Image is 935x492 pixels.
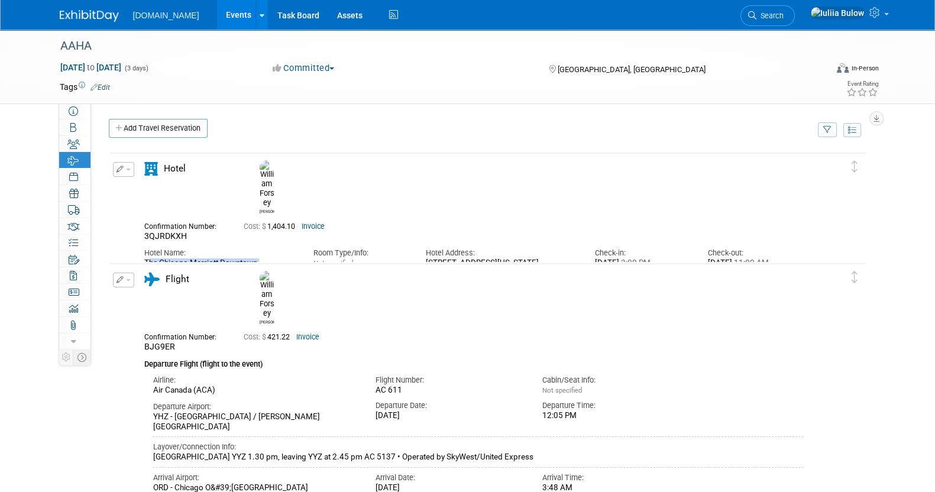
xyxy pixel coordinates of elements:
[426,258,577,288] div: [STREET_ADDRESS][US_STATE] [GEOGRAPHIC_DATA], IL 60611 US Phone: [PHONE_NUMBER]
[302,222,325,231] a: Invoice
[426,248,577,258] div: Hotel Address:
[153,412,358,432] div: YHZ - [GEOGRAPHIC_DATA] / [PERSON_NAME][GEOGRAPHIC_DATA]
[244,222,267,231] span: Cost: $
[153,386,358,396] div: Air Canada (ACA)
[823,127,832,134] i: Filter by Traveler
[542,472,691,483] div: Arrival Time:
[144,162,158,176] i: Hotel
[296,333,319,341] a: Invoice
[852,271,858,283] i: Click and drag to move item
[144,258,296,279] div: The Chicago Marriott Downtown [GEOGRAPHIC_DATA]
[144,329,226,342] div: Confirmation Number:
[376,386,525,396] div: AC 611
[740,5,795,26] a: Search
[595,248,690,258] div: Check-in:
[732,258,769,267] span: 11:00 AM
[60,81,110,93] td: Tags
[260,160,274,208] img: William Forsey
[708,248,803,258] div: Check-out:
[60,62,122,73] span: [DATE] [DATE]
[85,63,96,72] span: to
[376,411,525,421] div: [DATE]
[542,411,691,421] div: 12:05 PM
[73,349,90,365] td: Toggle Event Tabs
[846,81,878,87] div: Event Rating
[59,349,73,365] td: Personalize Event Tab Strip
[244,333,267,341] span: Cost: $
[144,352,803,370] div: Departure Flight (flight to the event)
[260,208,274,214] div: William Forsey
[595,258,690,268] div: [DATE]
[144,219,226,231] div: Confirmation Number:
[153,442,803,452] div: Layover/Connection Info:
[153,402,358,412] div: Departure Airport:
[144,248,296,258] div: Hotel Name:
[558,65,706,74] span: [GEOGRAPHIC_DATA], [GEOGRAPHIC_DATA]
[756,11,784,20] span: Search
[313,248,409,258] div: Room Type/Info:
[542,375,691,386] div: Cabin/Seat Info:
[257,271,277,325] div: William Forsey
[810,7,865,20] img: Iuliia Bulow
[852,161,858,173] i: Click and drag to move item
[244,333,295,341] span: 421.22
[376,400,525,411] div: Departure Date:
[850,64,878,73] div: In-Person
[124,64,148,72] span: (3 days)
[708,258,803,268] div: [DATE]
[144,342,175,351] span: BJG9ER
[164,163,186,174] span: Hotel
[837,63,849,73] img: Format-Inperson.png
[376,472,525,483] div: Arrival Date:
[619,258,651,267] span: 3:00 PM
[153,472,358,483] div: Arrival Airport:
[144,231,187,241] span: 3QJRDKXH
[376,375,525,386] div: Flight Number:
[244,222,300,231] span: 1,404.10
[144,273,160,286] i: Flight
[260,271,274,318] img: William Forsey
[313,259,353,267] span: Not specified
[257,160,277,214] div: William Forsey
[109,119,208,138] a: Add Travel Reservation
[542,400,691,411] div: Departure Time:
[60,10,119,22] img: ExhibitDay
[260,318,274,325] div: William Forsey
[90,83,110,92] a: Edit
[757,61,879,79] div: Event Format
[133,11,199,20] span: [DOMAIN_NAME]
[153,452,803,462] div: [GEOGRAPHIC_DATA] YYZ 1.30 pm, leaving YYZ at 2.45 pm AC 5137 • Operated by SkyWest/United Express
[166,274,189,284] span: Flight
[268,62,339,75] button: Committed
[542,386,582,394] span: Not specified
[56,35,809,57] div: AAHA
[153,375,358,386] div: Airline:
